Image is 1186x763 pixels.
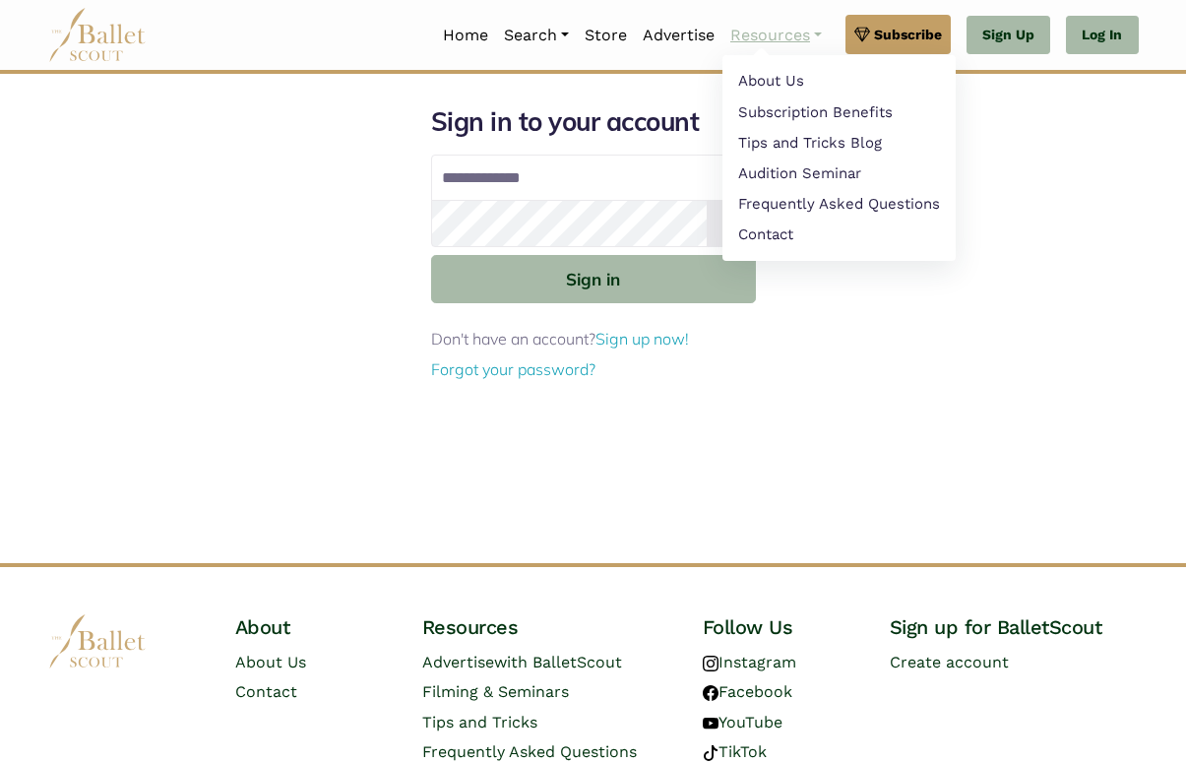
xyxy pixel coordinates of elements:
a: Subscription Benefits [722,96,956,127]
img: gem.svg [854,24,870,45]
a: Sign Up [967,16,1050,55]
a: Contact [722,220,956,250]
a: About Us [235,653,306,671]
a: Advertisewith BalletScout [422,653,622,671]
img: instagram logo [703,656,718,671]
span: Subscribe [874,24,942,45]
a: TikTok [703,742,767,761]
a: Subscribe [845,15,951,54]
a: Search [496,15,577,56]
img: tiktok logo [703,745,718,761]
h4: Follow Us [703,614,858,640]
a: Forgot your password? [431,359,595,379]
button: Sign in [431,255,756,303]
a: Create account [890,653,1009,671]
a: Home [435,15,496,56]
h1: Sign in to your account [431,105,756,139]
h4: Sign up for BalletScout [890,614,1139,640]
a: Filming & Seminars [422,682,569,701]
a: Contact [235,682,297,701]
a: Tips and Tricks Blog [722,127,956,158]
a: Tips and Tricks [422,713,537,731]
a: Audition Seminar [722,158,956,188]
a: About Us [722,66,956,96]
a: Log In [1066,16,1138,55]
a: Frequently Asked Questions [422,742,637,761]
p: Don't have an account? [431,327,756,352]
span: with BalletScout [494,653,622,671]
a: Resources [722,15,830,56]
img: facebook logo [703,685,718,701]
h4: Resources [422,614,671,640]
a: Sign up now! [595,329,689,349]
img: logo [48,614,147,668]
a: Facebook [703,682,792,701]
a: Instagram [703,653,796,671]
a: YouTube [703,713,782,731]
h4: About [235,614,391,640]
a: Advertise [635,15,722,56]
a: Store [577,15,635,56]
img: youtube logo [703,716,718,731]
ul: Resources [722,55,956,262]
a: Frequently Asked Questions [722,189,956,220]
